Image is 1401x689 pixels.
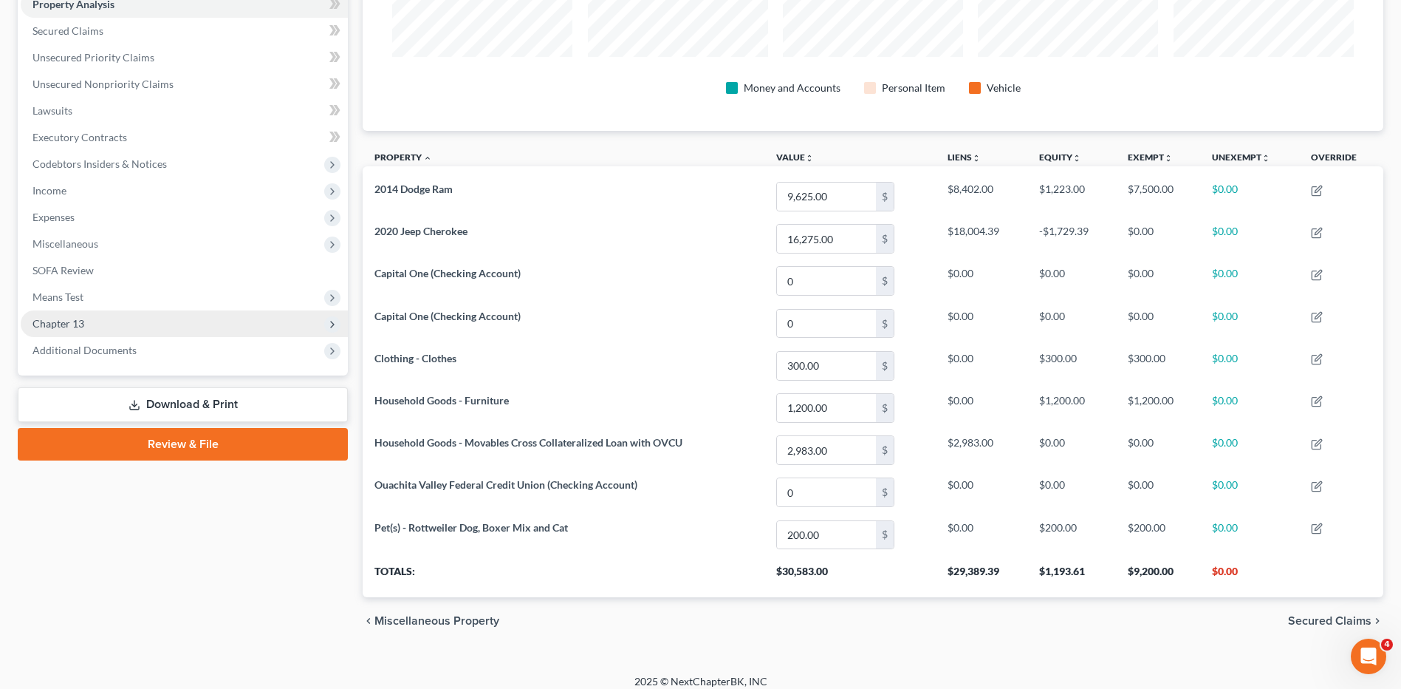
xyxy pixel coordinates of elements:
[423,154,432,163] i: expand_less
[972,154,981,163] i: unfold_more
[777,267,876,295] input: 0.00
[32,157,167,170] span: Codebtors Insiders & Notices
[1027,302,1116,344] td: $0.00
[876,394,894,422] div: $
[1072,154,1081,163] i: unfold_more
[374,436,682,449] span: Household Goods - Movables Cross Collateralized Loan with OVCU
[936,387,1027,429] td: $0.00
[1200,387,1299,429] td: $0.00
[876,478,894,506] div: $
[777,521,876,549] input: 0.00
[374,394,509,407] span: Household Goods - Furniture
[374,521,568,534] span: Pet(s) - Rottweiler Dog, Boxer Mix and Cat
[777,478,876,506] input: 0.00
[1116,429,1200,471] td: $0.00
[777,310,876,338] input: 0.00
[1200,260,1299,302] td: $0.00
[32,24,103,37] span: Secured Claims
[21,257,348,284] a: SOFA Review
[18,387,348,422] a: Download & Print
[1200,556,1299,597] th: $0.00
[374,310,521,322] span: Capital One (Checking Account)
[1116,260,1200,302] td: $0.00
[1381,639,1393,651] span: 4
[777,183,876,211] input: 0.00
[876,310,894,338] div: $
[1116,387,1200,429] td: $1,200.00
[1200,218,1299,260] td: $0.00
[876,521,894,549] div: $
[1116,514,1200,556] td: $200.00
[1027,260,1116,302] td: $0.00
[876,225,894,253] div: $
[936,556,1027,597] th: $29,389.39
[1212,152,1270,163] a: Unexemptunfold_more
[32,264,94,276] span: SOFA Review
[363,556,764,597] th: Totals:
[1027,218,1116,260] td: -$1,729.39
[876,352,894,380] div: $
[987,81,1021,95] div: Vehicle
[32,237,98,250] span: Miscellaneous
[876,183,894,211] div: $
[1200,175,1299,217] td: $0.00
[374,615,499,627] span: Miscellaneous Property
[1116,218,1200,260] td: $0.00
[936,429,1027,471] td: $2,983.00
[32,184,66,197] span: Income
[1116,302,1200,344] td: $0.00
[776,152,814,163] a: Valueunfold_more
[1116,175,1200,217] td: $7,500.00
[1027,556,1116,597] th: $1,193.61
[1164,154,1173,163] i: unfold_more
[936,218,1027,260] td: $18,004.39
[936,302,1027,344] td: $0.00
[1200,472,1299,514] td: $0.00
[1200,514,1299,556] td: $0.00
[1261,154,1270,163] i: unfold_more
[374,352,456,364] span: Clothing - Clothes
[777,352,876,380] input: 0.00
[936,175,1027,217] td: $8,402.00
[1027,429,1116,471] td: $0.00
[1027,344,1116,387] td: $300.00
[1027,472,1116,514] td: $0.00
[948,152,981,163] a: Liensunfold_more
[18,428,348,461] a: Review & File
[1116,344,1200,387] td: $300.00
[1027,514,1116,556] td: $200.00
[882,81,945,95] div: Personal Item
[21,71,348,98] a: Unsecured Nonpriority Claims
[374,152,432,163] a: Property expand_less
[1299,143,1383,176] th: Override
[1371,615,1383,627] i: chevron_right
[374,225,467,237] span: 2020 Jeep Cherokee
[936,260,1027,302] td: $0.00
[32,78,174,90] span: Unsecured Nonpriority Claims
[1039,152,1081,163] a: Equityunfold_more
[32,317,84,330] span: Chapter 13
[1200,344,1299,387] td: $0.00
[1027,175,1116,217] td: $1,223.00
[1200,429,1299,471] td: $0.00
[32,51,154,64] span: Unsecured Priority Claims
[764,556,936,597] th: $30,583.00
[32,344,137,356] span: Additional Documents
[1288,615,1371,627] span: Secured Claims
[777,225,876,253] input: 0.00
[777,394,876,422] input: 0.00
[1116,556,1200,597] th: $9,200.00
[1128,152,1173,163] a: Exemptunfold_more
[1027,387,1116,429] td: $1,200.00
[805,154,814,163] i: unfold_more
[32,131,127,143] span: Executory Contracts
[21,98,348,124] a: Lawsuits
[374,267,521,279] span: Capital One (Checking Account)
[1116,472,1200,514] td: $0.00
[777,436,876,464] input: 0.00
[936,472,1027,514] td: $0.00
[374,183,453,195] span: 2014 Dodge Ram
[876,267,894,295] div: $
[936,514,1027,556] td: $0.00
[1351,639,1386,674] iframe: Intercom live chat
